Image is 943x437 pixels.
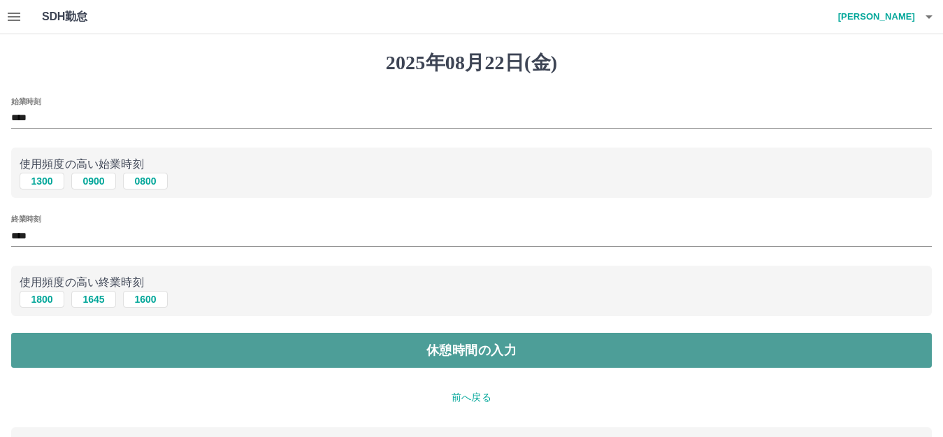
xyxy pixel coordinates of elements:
[71,173,116,189] button: 0900
[123,291,168,308] button: 1600
[11,51,932,75] h1: 2025年08月22日(金)
[71,291,116,308] button: 1645
[20,291,64,308] button: 1800
[20,173,64,189] button: 1300
[11,390,932,405] p: 前へ戻る
[11,96,41,106] label: 始業時刻
[123,173,168,189] button: 0800
[11,214,41,224] label: 終業時刻
[20,274,923,291] p: 使用頻度の高い終業時刻
[11,333,932,368] button: 休憩時間の入力
[20,156,923,173] p: 使用頻度の高い始業時刻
